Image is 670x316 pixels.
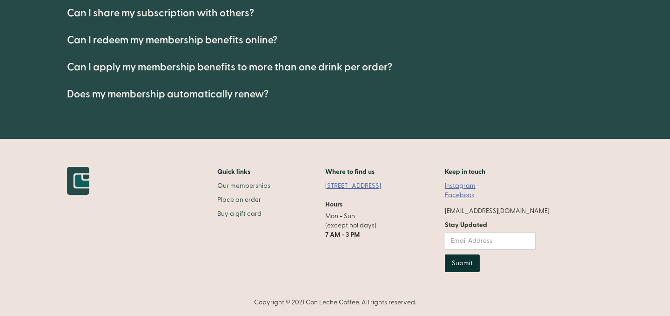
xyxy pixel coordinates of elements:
[325,200,342,209] h5: Hours
[325,167,375,177] h5: Where to find us
[217,209,270,219] a: Buy a gift card
[217,181,270,191] a: Our memberships
[67,7,254,19] h4: Can I share my subscription with others?
[445,232,536,250] input: Email Address
[325,212,390,240] p: Mon - Sun (except holidays)
[445,191,475,200] a: Facebook
[445,220,536,272] form: Email Form
[325,230,360,239] strong: 7 AM - 3 PM
[445,254,480,272] input: Submit
[445,181,476,191] a: Instagram
[217,167,270,177] h2: Quick links
[67,298,603,307] div: Copyright © 2021 Con Leche Coffee. All rights reserved.
[67,34,277,46] h4: Can I redeem my membership benefits online?
[445,206,549,216] div: [EMAIL_ADDRESS][DOMAIN_NAME]
[325,181,390,191] a: [STREET_ADDRESS]
[445,167,485,177] h5: Keep in touch
[445,220,536,230] label: Stay Updated
[217,195,270,205] a: Place an order
[67,62,392,73] h4: Can I apply my membership benefits to more than one drink per order?
[67,89,268,100] h4: Does my membership automatically renew?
